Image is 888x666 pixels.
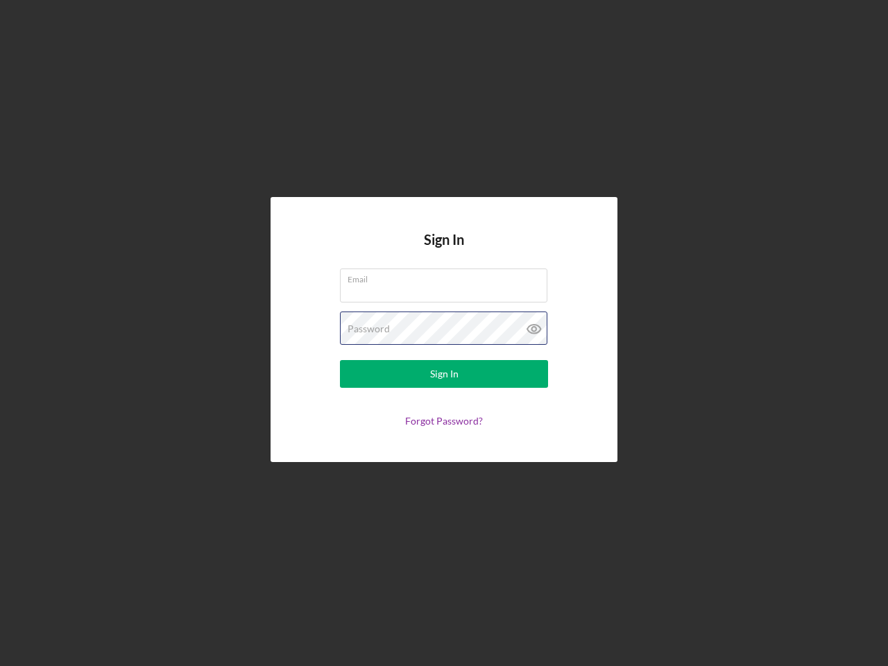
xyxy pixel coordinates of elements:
[348,269,547,284] label: Email
[405,415,483,427] a: Forgot Password?
[340,360,548,388] button: Sign In
[424,232,464,268] h4: Sign In
[430,360,459,388] div: Sign In
[348,323,390,334] label: Password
